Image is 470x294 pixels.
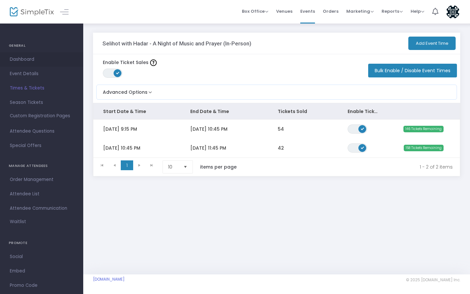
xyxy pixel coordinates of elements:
span: 146 Tickets Remaining [403,126,444,132]
h3: Selihot with Hadar - A Night of Music and Prayer (In-Person) [102,40,251,47]
span: Attendee Communication [10,204,73,213]
span: [DATE] 10:45 PM [103,145,140,151]
span: Attendee Questions [10,127,73,136]
kendo-pager-info: 1 - 2 of 2 items [250,160,453,173]
button: Select [181,161,190,173]
span: Event Details [10,70,73,78]
span: Promo Code [10,281,73,290]
span: Custom Registration Pages [10,113,70,119]
span: Embed [10,267,73,275]
th: Tickets Sold [268,103,338,120]
a: [DOMAIN_NAME] [93,277,125,282]
button: Add Event Time [408,37,456,50]
span: Page 1 [121,160,133,170]
span: © 2025 [DOMAIN_NAME] Inc. [406,277,460,283]
span: Times & Tickets [10,84,73,92]
span: [DATE] 9:15 PM [103,126,137,132]
span: ON [361,127,364,130]
span: ON [361,146,364,149]
label: items per page [200,164,237,170]
button: Bulk Enable / Disable Event Times [368,64,457,77]
span: Season Tickets [10,98,73,107]
span: Help [411,8,424,14]
span: Marketing [346,8,374,14]
span: 10 [168,164,178,170]
h4: PROMOTE [9,237,74,250]
span: Events [300,3,315,20]
span: 54 [278,126,284,132]
span: Box Office [242,8,268,14]
span: Dashboard [10,55,73,64]
span: Special Offers [10,141,73,150]
h4: GENERAL [9,39,74,52]
h4: MANAGE ATTENDEES [9,159,74,172]
span: [DATE] 10:45 PM [190,126,227,132]
img: question-mark [150,59,157,66]
span: Order Management [10,175,73,184]
span: Reports [382,8,403,14]
div: Data table [93,103,460,157]
span: ON [116,71,119,74]
span: Orders [323,3,338,20]
span: Waitlist [10,219,26,225]
button: Advanced Options [97,85,153,96]
span: Social [10,253,73,261]
span: [DATE] 11:45 PM [190,145,226,151]
span: 158 Tickets Remaining [404,145,444,151]
span: 42 [278,145,284,151]
th: Start Date & Time [93,103,180,120]
span: Venues [276,3,292,20]
span: Attendee List [10,190,73,198]
label: Enable Ticket Sales [103,59,157,66]
th: End Date & Time [180,103,268,120]
th: Enable Ticket Sales [338,103,390,120]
